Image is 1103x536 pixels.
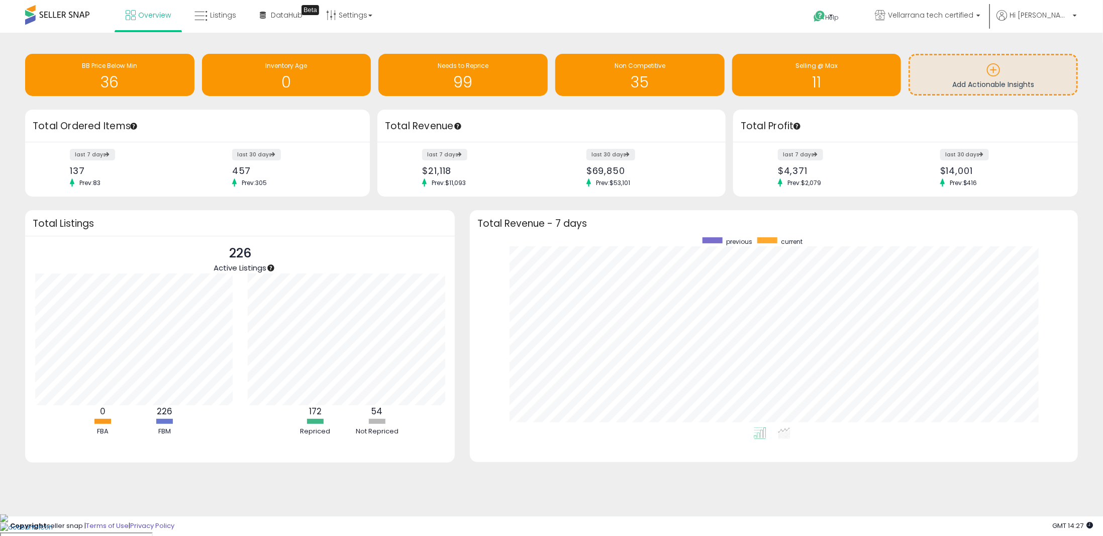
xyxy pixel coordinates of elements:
[792,122,801,131] div: Tooltip anchor
[74,178,106,187] span: Prev: 83
[266,263,275,273] div: Tooltip anchor
[237,178,272,187] span: Prev: 305
[30,74,189,91] h1: 36
[477,220,1070,227] h3: Total Revenue - 7 days
[888,10,973,20] span: Vellarrana tech certified
[586,165,708,176] div: $69,850
[940,165,1060,176] div: $14,001
[586,149,635,160] label: last 30 days
[806,3,859,33] a: Help
[202,54,371,96] a: Inventory Age 0
[135,427,195,436] div: FBM
[129,122,138,131] div: Tooltip anchor
[726,237,752,246] span: previous
[737,74,896,91] h1: 11
[232,165,352,176] div: 457
[591,178,635,187] span: Prev: $53,101
[285,427,346,436] div: Repriced
[372,405,383,417] b: 54
[33,220,447,227] h3: Total Listings
[560,74,720,91] h1: 35
[778,149,823,160] label: last 7 days
[826,13,839,22] span: Help
[309,405,322,417] b: 172
[385,119,718,133] h3: Total Revenue
[70,149,115,160] label: last 7 days
[383,74,543,91] h1: 99
[952,79,1034,90] span: Add Actionable Insights
[271,10,303,20] span: DataHub
[378,54,548,96] a: Needs to Reprice 99
[70,165,190,176] div: 137
[138,10,171,20] span: Overview
[82,61,137,70] span: BB Price Below Min
[422,149,467,160] label: last 7 days
[940,149,989,160] label: last 30 days
[302,5,319,15] div: Tooltip anchor
[210,10,236,20] span: Listings
[453,122,462,131] div: Tooltip anchor
[232,149,281,160] label: last 30 days
[1010,10,1070,20] span: Hi [PERSON_NAME]
[778,165,898,176] div: $4,371
[265,61,307,70] span: Inventory Age
[615,61,665,70] span: Non Competitive
[25,54,194,96] a: BB Price Below Min 36
[207,74,366,91] h1: 0
[73,427,133,436] div: FBA
[157,405,172,417] b: 226
[781,237,803,246] span: current
[910,55,1076,94] a: Add Actionable Insights
[438,61,488,70] span: Needs to Reprice
[33,119,362,133] h3: Total Ordered Items
[732,54,901,96] a: Selling @ Max 11
[813,10,826,23] i: Get Help
[214,262,266,273] span: Active Listings
[555,54,725,96] a: Non Competitive 35
[100,405,106,417] b: 0
[214,244,266,263] p: 226
[741,119,1070,133] h3: Total Profit
[795,61,838,70] span: Selling @ Max
[347,427,408,436] div: Not Repriced
[782,178,826,187] span: Prev: $2,079
[427,178,471,187] span: Prev: $11,093
[945,178,982,187] span: Prev: $416
[422,165,544,176] div: $21,118
[996,10,1077,33] a: Hi [PERSON_NAME]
